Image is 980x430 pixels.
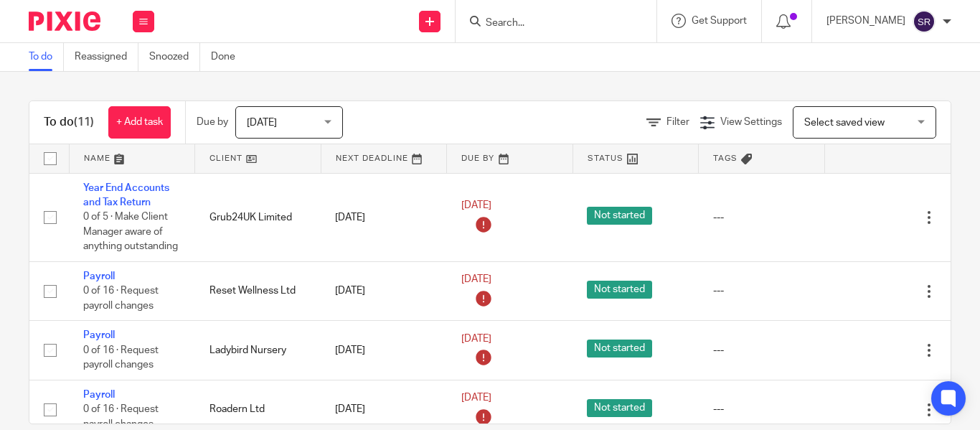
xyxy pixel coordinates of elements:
span: View Settings [720,117,782,127]
span: Not started [587,340,652,357]
td: Grub24UK Limited [195,173,321,261]
span: Get Support [692,16,747,26]
span: [DATE] [461,201,491,211]
span: Tags [713,154,738,162]
td: Reset Wellness Ltd [195,261,321,320]
p: [PERSON_NAME] [826,14,905,28]
span: Not started [587,281,652,299]
a: + Add task [108,106,171,139]
span: [DATE] [461,334,491,344]
a: Done [211,43,246,71]
span: Not started [587,399,652,417]
div: --- [713,402,811,416]
h1: To do [44,115,94,130]
div: --- [713,284,811,298]
a: Payroll [83,330,115,340]
div: --- [713,343,811,357]
a: Payroll [83,390,115,400]
a: To do [29,43,64,71]
span: 0 of 16 · Request payroll changes [83,286,159,311]
a: Payroll [83,271,115,281]
img: Pixie [29,11,100,31]
span: [DATE] [461,275,491,285]
span: 0 of 16 · Request payroll changes [83,345,159,370]
a: Snoozed [149,43,200,71]
span: Filter [666,117,689,127]
span: [DATE] [461,393,491,403]
td: Ladybird Nursery [195,321,321,380]
p: Due by [197,115,228,129]
span: (11) [74,116,94,128]
a: Reassigned [75,43,138,71]
span: 0 of 5 · Make Client Manager aware of anything outstanding [83,212,178,251]
td: [DATE] [321,321,447,380]
img: svg%3E [913,10,936,33]
span: [DATE] [247,118,277,128]
span: Not started [587,207,652,225]
td: [DATE] [321,261,447,320]
span: Select saved view [804,118,885,128]
td: [DATE] [321,173,447,261]
input: Search [484,17,613,30]
a: Year End Accounts and Tax Return [83,183,169,207]
span: 0 of 16 · Request payroll changes [83,404,159,429]
div: --- [713,210,811,225]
